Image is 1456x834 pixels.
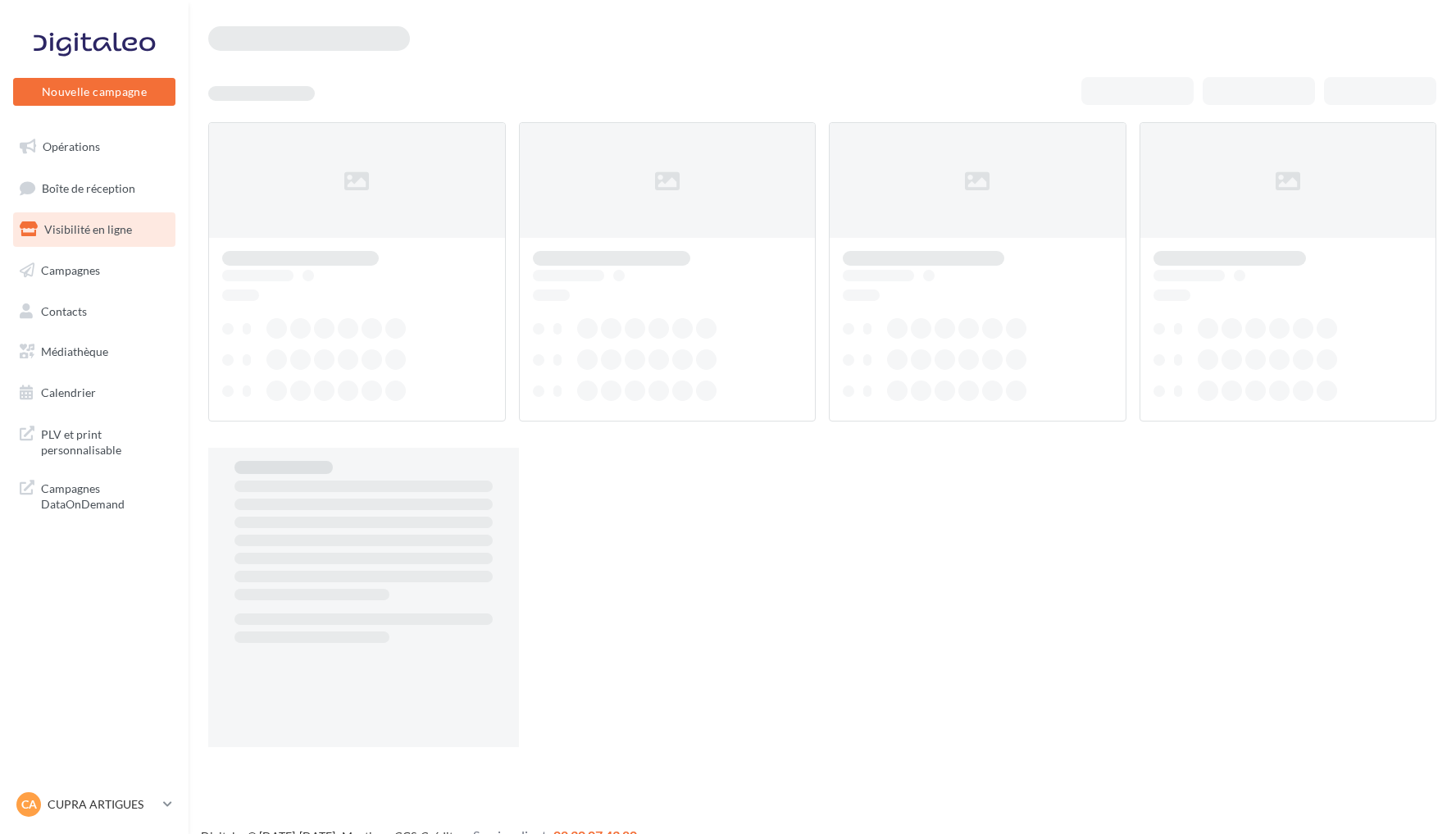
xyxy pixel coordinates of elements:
[10,130,179,164] a: Opérations
[10,294,179,329] a: Contacts
[41,344,108,358] span: Médiathèque
[10,253,179,288] a: Campagnes
[43,139,100,153] span: Opérations
[48,796,157,813] p: CUPRA ARTIGUES
[44,222,132,236] span: Visibilité en ligne
[41,477,169,513] span: Campagnes DataOnDemand
[41,385,96,399] span: Calendrier
[10,171,179,206] a: Boîte de réception
[10,471,179,519] a: Campagnes DataOnDemand
[10,376,179,410] a: Calendrier
[21,796,37,813] span: CA
[10,212,179,247] a: Visibilité en ligne
[13,789,175,820] a: CA CUPRA ARTIGUES
[42,180,135,194] span: Boîte de réception
[13,78,175,106] button: Nouvelle campagne
[41,303,87,317] span: Contacts
[41,423,169,458] span: PLV et print personnalisable
[41,263,100,277] span: Campagnes
[10,335,179,369] a: Médiathèque
[10,417,179,465] a: PLV et print personnalisable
